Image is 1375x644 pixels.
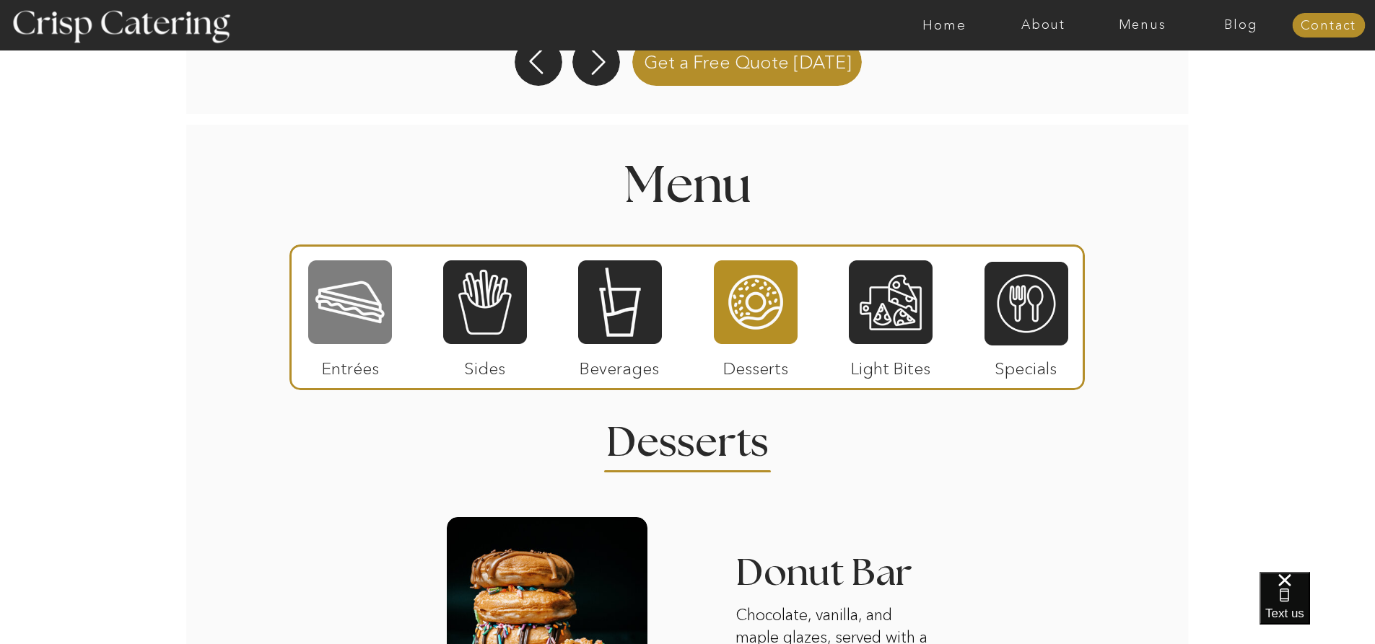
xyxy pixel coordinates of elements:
[978,344,1074,386] p: Specials
[708,344,804,386] p: Desserts
[627,35,870,86] a: Get a Free Quote [DATE]
[487,162,889,204] h1: Menu
[1260,572,1375,644] iframe: podium webchat widget bubble
[1192,18,1291,32] a: Blog
[994,18,1093,32] a: About
[1292,19,1365,33] a: Contact
[895,18,994,32] a: Home
[594,423,782,451] h2: Desserts
[843,344,939,386] p: Light Bites
[1093,18,1192,32] a: Menus
[437,344,533,386] p: Sides
[735,555,986,598] h3: Donut Bar
[302,344,398,386] p: Entrées
[572,344,668,386] p: Beverages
